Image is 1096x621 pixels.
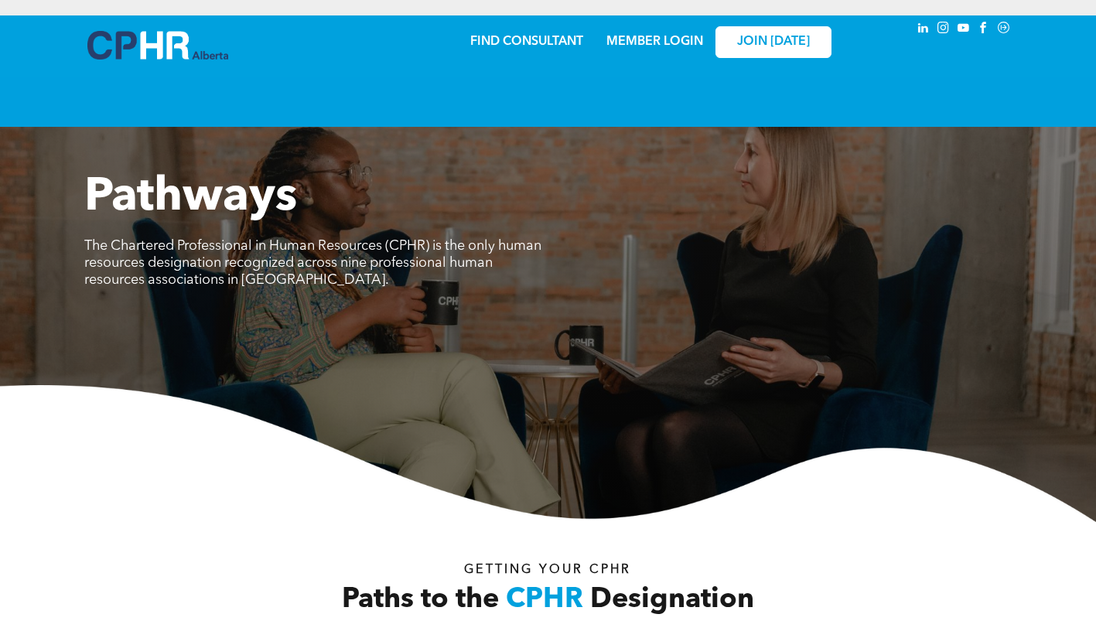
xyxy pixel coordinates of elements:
[470,36,583,48] a: FIND CONSULTANT
[506,586,583,614] span: CPHR
[955,19,972,40] a: youtube
[590,586,754,614] span: Designation
[84,175,297,221] span: Pathways
[737,35,810,49] span: JOIN [DATE]
[715,26,831,58] a: JOIN [DATE]
[915,19,932,40] a: linkedin
[975,19,992,40] a: facebook
[342,586,499,614] span: Paths to the
[935,19,952,40] a: instagram
[87,31,228,60] img: A blue and white logo for cp alberta
[464,564,631,576] span: Getting your Cphr
[84,239,541,287] span: The Chartered Professional in Human Resources (CPHR) is the only human resources designation reco...
[995,19,1012,40] a: Social network
[606,36,703,48] a: MEMBER LOGIN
